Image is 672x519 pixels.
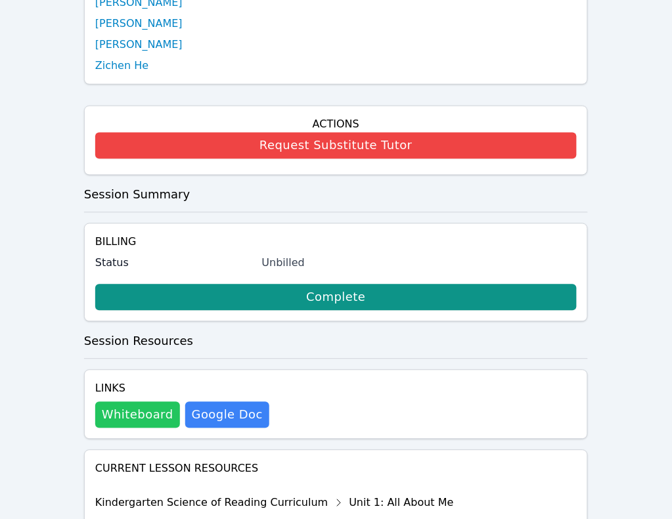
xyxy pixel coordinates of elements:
[95,284,577,311] a: Complete
[95,402,180,428] button: Whiteboard
[95,16,183,32] a: [PERSON_NAME]
[95,256,254,271] label: Status
[95,235,577,250] h4: Billing
[95,133,577,159] button: Request Substitute Tutor
[84,332,588,351] h3: Session Resources
[262,256,577,271] div: Unbilled
[185,402,269,428] a: Google Doc
[95,381,269,397] h4: Links
[95,117,577,133] h4: Actions
[95,37,183,53] a: [PERSON_NAME]
[95,493,454,514] div: Kindergarten Science of Reading Curriculum Unit 1: All About Me
[84,186,588,204] h3: Session Summary
[95,461,577,477] h4: Current Lesson Resources
[95,58,148,74] a: Zichen He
